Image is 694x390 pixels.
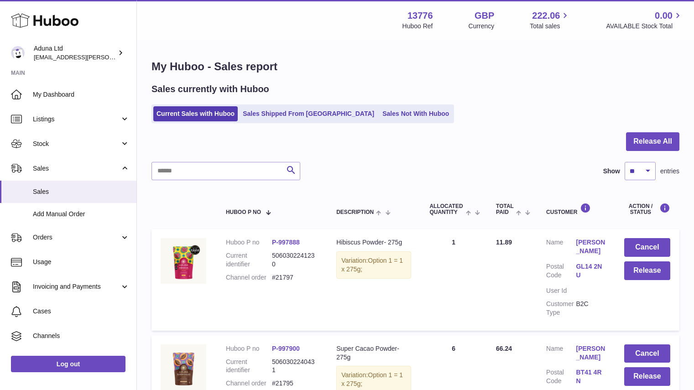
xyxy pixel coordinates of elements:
span: Stock [33,140,120,148]
dt: Huboo P no [226,344,272,353]
span: ALLOCATED Quantity [429,203,463,215]
button: Cancel [624,238,670,257]
span: Usage [33,258,130,266]
dd: 5060302240431 [272,358,318,375]
img: deborahe.kamara@aduna.com [11,46,25,60]
span: Option 1 = 1 x 275g; [341,371,403,387]
dt: Channel order [226,379,272,388]
span: My Dashboard [33,90,130,99]
dt: Channel order [226,273,272,282]
dt: Name [546,238,576,258]
span: Channels [33,332,130,340]
dt: Huboo P no [226,238,272,247]
span: 0.00 [655,10,673,22]
dt: Postal Code [546,368,576,388]
a: Sales Not With Huboo [379,106,452,121]
dd: B2C [576,300,605,317]
a: P-997888 [272,239,300,246]
label: Show [603,167,620,176]
span: Add Manual Order [33,210,130,218]
a: [PERSON_NAME] [576,238,605,255]
span: Option 1 = 1 x 275g; [341,257,403,273]
button: Cancel [624,344,670,363]
h2: Sales currently with Huboo [151,83,269,95]
span: Description [336,209,374,215]
a: 0.00 AVAILABLE Stock Total [606,10,683,31]
a: 222.06 Total sales [530,10,570,31]
span: 222.06 [532,10,560,22]
img: HIBISCUS-POWDER-POUCH-FOP-CHALK.jpg [161,238,206,284]
dt: Current identifier [226,251,272,269]
div: Action / Status [624,203,670,215]
a: Sales Shipped From [GEOGRAPHIC_DATA] [240,106,377,121]
div: Super Cacao Powder- 275g [336,344,411,362]
div: Aduna Ltd [34,44,116,62]
div: Currency [469,22,495,31]
dt: Current identifier [226,358,272,375]
span: 66.24 [496,345,512,352]
a: Log out [11,356,125,372]
dd: #21797 [272,273,318,282]
strong: GBP [475,10,494,22]
span: Orders [33,233,120,242]
a: P-997900 [272,345,300,352]
a: [PERSON_NAME] [576,344,605,362]
span: Listings [33,115,120,124]
span: entries [660,167,679,176]
a: GL14 2NU [576,262,605,280]
span: Sales [33,164,120,173]
dt: Postal Code [546,262,576,282]
div: Hibiscus Powder- 275g [336,238,411,247]
span: Cases [33,307,130,316]
a: BT41 4RN [576,368,605,385]
span: Sales [33,187,130,196]
div: Huboo Ref [402,22,433,31]
span: 11.89 [496,239,512,246]
dt: Name [546,344,576,364]
span: Invoicing and Payments [33,282,120,291]
td: 1 [420,229,487,330]
span: Total sales [530,22,570,31]
button: Release [624,367,670,386]
span: Total paid [496,203,514,215]
dt: User Id [546,286,576,295]
div: Customer [546,203,606,215]
img: SUPER-CACAO-POWDER-POUCH-FOP-CHALK.jpg [161,344,206,390]
strong: 13776 [407,10,433,22]
button: Release All [626,132,679,151]
span: [EMAIL_ADDRESS][PERSON_NAME][PERSON_NAME][DOMAIN_NAME] [34,53,232,61]
h1: My Huboo - Sales report [151,59,679,74]
span: Huboo P no [226,209,261,215]
dd: #21795 [272,379,318,388]
dt: Customer Type [546,300,576,317]
div: Variation: [336,251,411,279]
a: Current Sales with Huboo [153,106,238,121]
dd: 5060302241230 [272,251,318,269]
button: Release [624,261,670,280]
span: AVAILABLE Stock Total [606,22,683,31]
